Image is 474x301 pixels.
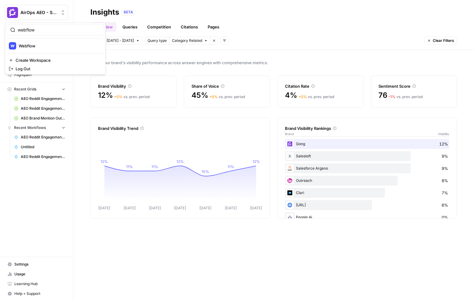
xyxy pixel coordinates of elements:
[191,83,262,89] div: Share of Voice
[285,212,449,222] div: People Ai
[5,123,68,132] button: Recent Workflows
[425,37,457,45] button: Clear Filters
[21,154,65,160] span: AEO Reddit Engagement - Fork
[285,163,449,173] div: Salesforce Argano
[169,37,210,45] button: Category Related
[225,206,237,210] tspan: [DATE]
[20,9,57,16] span: AirOps AEO - Single Brand (Gong)
[148,38,167,43] span: Query type
[114,94,122,99] span: + 0 %
[98,90,113,100] span: 12%
[144,22,175,32] a: Competition
[14,271,65,277] span: Usage
[21,96,65,101] span: AEO Reddit Engagement (6)
[104,37,142,45] button: [DATE] - [DATE]
[14,72,65,78] span: Flightpath
[21,106,65,111] span: AEO Reddit Engagement (7)
[285,139,449,149] div: Gong
[11,113,68,123] a: AEO Brand Mention Outreach (2)
[442,214,448,220] span: 0%
[7,7,18,18] img: AirOps AEO - Single Brand (Gong) Logo
[124,206,136,210] tspan: [DATE]
[19,43,99,49] span: Webflow
[286,177,294,184] img: w5j8drkl6vorx9oircl0z03rjk9p
[298,94,307,99] span: + 0 %
[16,57,99,63] span: Create Workspace
[286,152,294,160] img: vpq3xj2nnch2e2ivhsgwmf7hbkjf
[11,152,68,162] a: AEO Reddit Engagement - Fork
[442,153,448,159] span: 9%
[253,159,260,164] tspan: 12%
[11,94,68,104] a: AEO Reddit Engagement (6)
[119,22,141,32] a: Queries
[378,90,387,100] span: 76
[149,206,161,210] tspan: [DATE]
[14,262,65,267] span: Settings
[286,165,294,172] img: e001jt87q6ctylcrzboubucy6uux
[286,201,294,209] img: khqciriqz2uga3pxcoz8d1qji9pc
[5,23,106,75] div: Workspace: AirOps AEO - Single Brand (Gong)
[5,279,68,289] a: Learning Hub
[174,206,186,210] tspan: [DATE]
[5,85,68,94] button: Recent Grids
[191,90,208,100] span: 45%
[11,142,68,152] a: Untitled
[14,86,36,92] span: Recent Grids
[107,38,134,43] span: [DATE] - [DATE]
[98,125,262,131] div: Brand Visibility Trend
[285,200,449,210] div: [URL]
[11,132,68,142] a: AEO Reddit Engagement - Fork
[378,83,449,89] div: Sentiment Score
[442,190,448,196] span: 7%
[98,206,110,210] tspan: [DATE]
[122,9,135,15] div: BETA
[11,104,68,113] a: AEO Reddit Engagement (7)
[204,22,223,32] a: Pages
[5,259,68,269] a: Settings
[21,144,65,150] span: Untitled
[172,38,202,43] span: Category Related
[285,131,294,136] span: Brand
[18,27,100,33] input: Search Workspaces
[285,83,356,89] div: Citation Rate
[90,22,116,32] a: Overview
[177,159,184,164] tspan: 12%
[5,5,68,20] button: Workspace: AirOps AEO - Single Brand (Gong)
[126,164,133,169] tspan: 11%
[90,7,119,17] div: Insights
[286,140,294,148] img: w6cjb6u2gvpdnjw72qw8i2q5f3eb
[285,90,297,100] span: 4%
[209,94,245,100] div: vs. prev. period
[5,269,68,279] a: Usage
[90,60,457,66] span: Track your brand's visibility performance across answer engines with comprehensive metrics.
[5,289,68,299] button: Help + Support
[199,206,211,210] tspan: [DATE]
[286,214,294,221] img: m91aa644vh47mb0y152o0kapheco
[228,164,234,169] tspan: 11%
[298,94,334,100] div: vs. prev. period
[177,22,202,32] a: Citations
[433,38,454,43] span: Clear Filters
[6,56,104,64] a: Create Workspace
[388,94,396,99] span: – 1 %
[202,169,209,174] tspan: 10%
[21,116,65,121] span: AEO Brand Mention Outreach (2)
[21,134,65,140] span: AEO Reddit Engagement - Fork
[14,281,65,287] span: Learning Hub
[16,66,99,72] span: Log Out
[388,94,423,100] div: vs. prev. period
[285,176,449,185] div: Outreach
[100,159,108,164] tspan: 12%
[442,202,448,208] span: 6%
[151,164,158,169] tspan: 11%
[114,94,150,100] div: vs. prev. period
[98,83,169,89] div: Brand Visibility
[14,125,46,130] span: Recent Workflows
[9,42,16,50] img: Webflow Logo
[285,188,449,198] div: Clari
[285,151,449,161] div: Salesloft
[442,178,448,184] span: 8%
[6,64,104,73] a: Log Out
[439,141,448,147] span: 12%
[438,131,449,136] span: Visibility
